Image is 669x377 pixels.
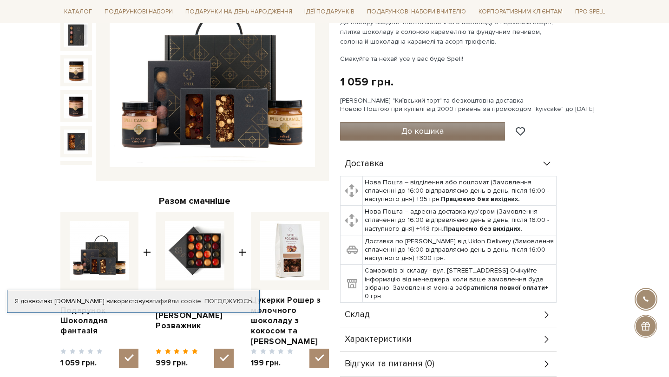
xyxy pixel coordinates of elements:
img: Цукерки Рошер з молочного шоколаду з кокосом та мигдалем [260,221,320,280]
img: Подарунок Шоколадна фантазія [64,94,88,118]
a: Каталог [60,5,96,19]
img: Подарунок Шоколадна фантазія [64,58,88,83]
button: До кошика [340,122,505,141]
p: Смакуйте та нехай усе у вас буде Spell! [340,54,558,64]
img: Сет цукерок Розважник [165,221,224,280]
span: Доставка [345,160,384,168]
span: 999 грн. [156,358,198,368]
a: Подарунки на День народження [182,5,296,19]
img: Подарунок Шоколадна фантазія [64,165,88,189]
a: Подарункові набори [101,5,177,19]
a: Погоджуюсь [204,297,252,305]
td: Нова Пошта – адресна доставка кур'єром (Замовлення сплаченні до 16:00 відправляємо день в день, п... [363,206,557,235]
img: Подарунок Шоколадна фантазія [64,23,88,47]
td: Доставка по [PERSON_NAME] від Uklon Delivery (Замовлення сплаченні до 16:00 відправляємо день в д... [363,235,557,265]
a: Цукерки Рошер з молочного шоколаду з кокосом та [PERSON_NAME] [251,295,329,346]
img: Подарунок Шоколадна фантазія [64,130,88,154]
div: [PERSON_NAME] "Київський торт" та безкоштовна доставка Новою Поштою при купівлі від 2000 гривень ... [340,97,609,113]
a: файли cookie [159,297,201,305]
div: Разом смачніше [60,195,329,207]
img: Подарунок Шоколадна фантазія [70,221,129,280]
span: Склад [345,311,370,319]
td: Нова Пошта – відділення або поштомат (Замовлення сплаченні до 16:00 відправляємо день в день, піс... [363,176,557,206]
a: Корпоративним клієнтам [475,5,566,19]
span: До кошика [401,126,444,136]
span: Характеристики [345,335,412,344]
div: Я дозволяю [DOMAIN_NAME] використовувати [7,297,259,305]
a: Подарунок Шоколадна фантазія [60,305,138,336]
b: Працюємо без вихідних. [441,195,520,203]
span: + [238,212,246,368]
div: 1 059 грн. [340,75,394,89]
p: До набору входить: плитка молочного шоколаду з горіховим асорті, плитка шоколаду з солоною караме... [340,17,558,46]
a: Про Spell [571,5,609,19]
a: Ідеї подарунків [301,5,358,19]
span: Відгуки та питання (0) [345,360,434,368]
span: + [143,212,151,368]
span: 199 грн. [251,358,293,368]
b: після повної оплати [480,284,545,292]
b: Працюємо без вихідних. [443,225,522,233]
span: 1 059 грн. [60,358,103,368]
td: Самовивіз зі складу - вул. [STREET_ADDRESS] Очікуйте інформацію від менеджера, коли ваше замовлен... [363,265,557,303]
a: Подарункові набори Вчителю [363,4,470,19]
a: [PERSON_NAME] Розважник [156,311,234,331]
